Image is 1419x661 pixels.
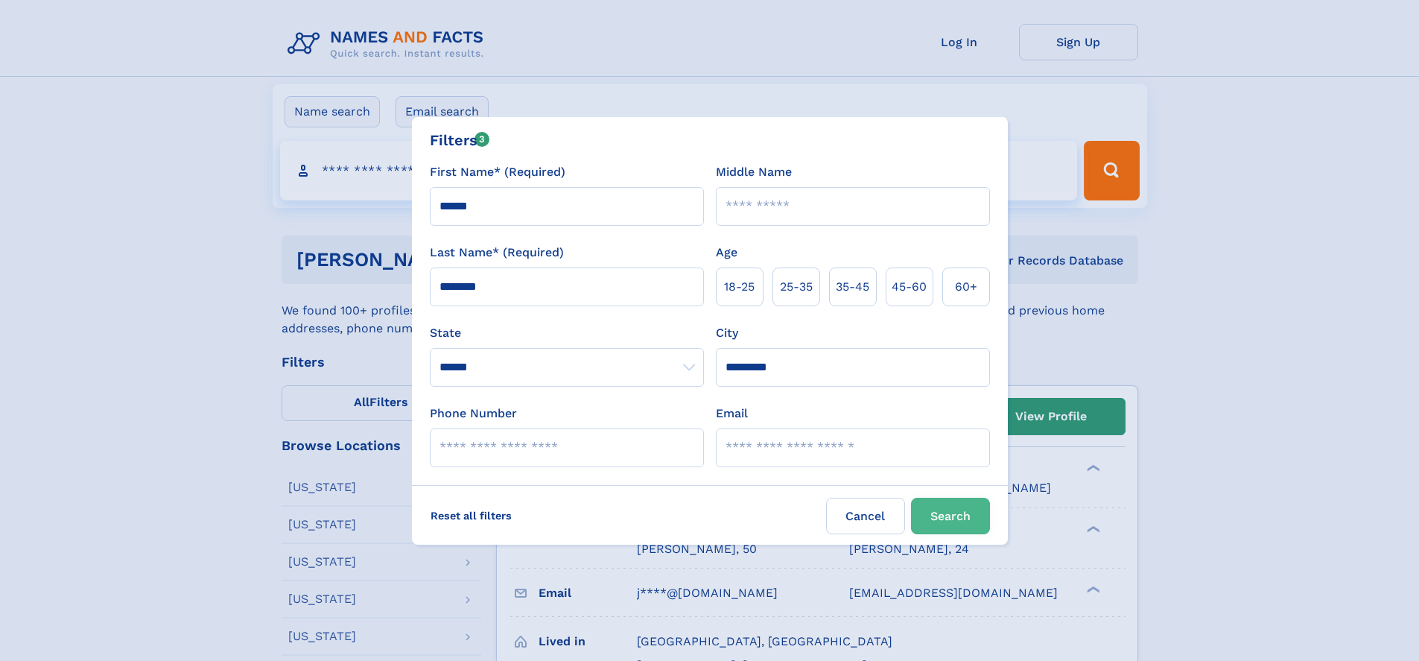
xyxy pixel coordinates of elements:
[780,278,813,296] span: 25‑35
[430,129,490,151] div: Filters
[421,498,521,534] label: Reset all filters
[955,278,977,296] span: 60+
[430,163,565,181] label: First Name* (Required)
[724,278,755,296] span: 18‑25
[892,278,927,296] span: 45‑60
[716,163,792,181] label: Middle Name
[430,244,564,262] label: Last Name* (Required)
[911,498,990,534] button: Search
[826,498,905,534] label: Cancel
[430,405,517,423] label: Phone Number
[716,405,748,423] label: Email
[836,278,869,296] span: 35‑45
[430,324,704,342] label: State
[716,244,737,262] label: Age
[716,324,738,342] label: City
